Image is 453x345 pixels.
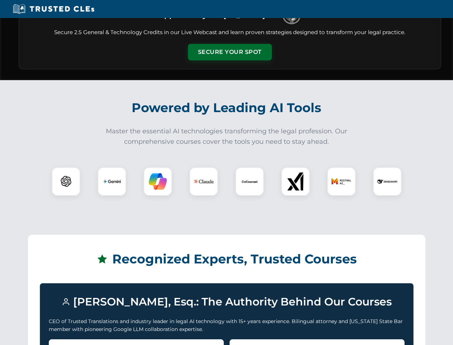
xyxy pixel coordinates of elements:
[189,167,218,196] div: Claude
[28,95,425,120] h2: Powered by Leading AI Tools
[188,44,272,60] button: Secure Your Spot
[52,167,80,196] div: ChatGPT
[49,317,405,333] p: CEO of Trusted Translations and industry leader in legal AI technology with 15+ years experience....
[40,247,414,272] h2: Recognized Experts, Trusted Courses
[241,172,259,190] img: CoCounsel Logo
[327,167,356,196] div: Mistral AI
[28,28,432,37] p: Secure 2.5 General & Technology Credits in our Live Webcast and learn proven strategies designed ...
[103,172,121,190] img: Gemini Logo
[49,292,405,312] h3: [PERSON_NAME], Esq.: The Authority Behind Our Courses
[281,167,310,196] div: xAI
[373,167,402,196] div: DeepSeek
[98,167,126,196] div: Gemini
[331,171,351,192] img: Mistral AI Logo
[101,126,352,147] p: Master the essential AI technologies transforming the legal profession. Our comprehensive courses...
[235,167,264,196] div: CoCounsel
[56,171,76,192] img: ChatGPT Logo
[149,172,167,190] img: Copilot Logo
[194,171,214,192] img: Claude Logo
[287,172,305,190] img: xAI Logo
[143,167,172,196] div: Copilot
[11,4,96,14] img: Trusted CLEs
[377,171,397,192] img: DeepSeek Logo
